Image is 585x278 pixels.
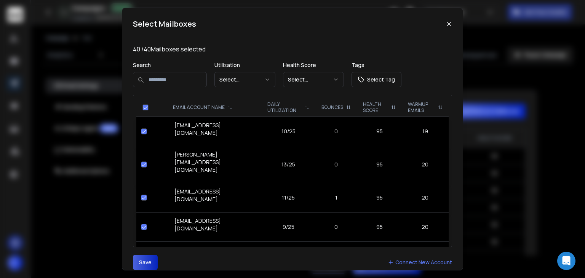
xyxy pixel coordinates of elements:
p: Tags [352,61,401,69]
p: Health Score [283,61,344,69]
p: Search [133,61,207,69]
button: Select... [214,72,275,87]
h1: Select Mailboxes [133,19,196,29]
p: Utilization [214,61,275,69]
button: Select Tag [352,72,401,87]
div: Open Intercom Messenger [557,252,575,270]
button: Select... [283,72,344,87]
p: 40 / 40 Mailboxes selected [133,45,452,54]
